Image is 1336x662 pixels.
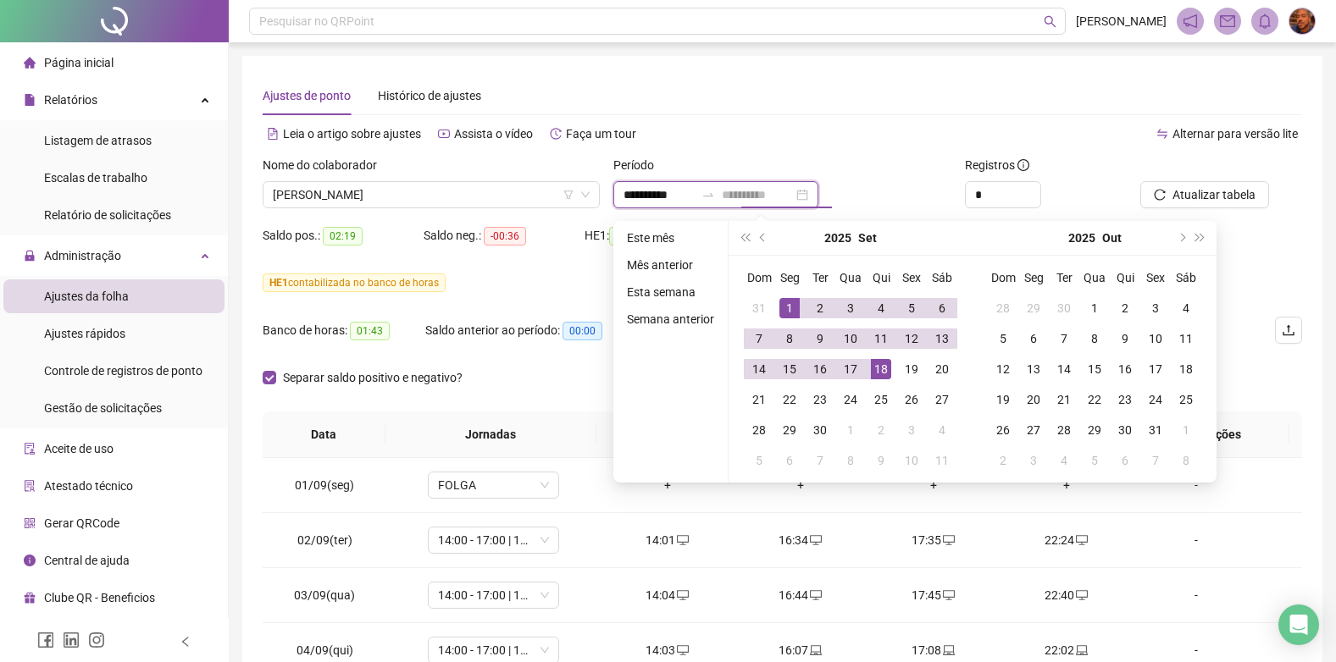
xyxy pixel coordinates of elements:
span: history [550,128,562,140]
td: 2025-10-27 [1018,415,1049,445]
td: 2025-09-30 [805,415,835,445]
div: + [1013,476,1119,494]
td: 2025-10-12 [988,354,1018,384]
td: 2025-11-06 [1110,445,1140,476]
td: 2025-10-01 [1079,293,1110,323]
div: 17:35 [880,531,986,549]
td: 2025-09-19 [896,354,927,384]
div: 14:03 [614,641,720,659]
div: 27 [932,389,952,410]
img: 94904 [1289,8,1315,34]
td: 2025-10-23 [1110,384,1140,415]
span: lock [24,250,36,262]
span: gift [24,592,36,604]
span: 14:00 - 17:00 | 18:00 - 22:00 [438,527,549,553]
button: year panel [1068,221,1095,255]
span: info-circle [24,554,36,566]
li: Este mês [620,228,721,248]
div: 3 [901,420,922,440]
div: 3 [1145,298,1166,318]
div: 17:45 [880,586,986,604]
li: Esta semana [620,282,721,302]
span: Histórico de ajustes [378,89,481,102]
td: 2025-09-16 [805,354,835,384]
td: 2025-09-23 [805,384,835,415]
div: 16:07 [747,641,853,659]
th: Sex [896,262,927,293]
div: 2 [810,298,830,318]
td: 2025-09-08 [774,323,805,354]
th: Dom [744,262,774,293]
span: solution [24,480,36,492]
div: 30 [1115,420,1135,440]
span: desktop [1074,534,1088,546]
div: 6 [1023,328,1044,349]
div: 4 [1176,298,1196,318]
td: 2025-10-04 [1171,293,1201,323]
div: 25 [871,389,891,410]
td: 2025-11-07 [1140,445,1171,476]
label: Período [613,156,665,174]
span: filter [563,190,574,200]
div: HE 1: [585,226,671,245]
span: Ajustes da folha [44,290,129,303]
div: 14 [1054,359,1074,379]
span: bell [1257,14,1272,29]
span: instagram [88,632,105,648]
button: prev-year [754,221,773,255]
span: Ajustes de ponto [263,89,351,102]
div: 28 [1054,420,1074,440]
div: 5 [1084,450,1105,471]
td: 2025-09-13 [927,323,957,354]
div: 24 [840,389,861,410]
span: 02:19 [609,227,649,245]
div: 9 [871,450,891,471]
div: - [1146,531,1246,549]
span: desktop [941,589,955,601]
div: 29 [779,420,800,440]
td: 2025-09-25 [866,384,896,415]
div: 22:40 [1013,586,1119,604]
div: 8 [1176,450,1196,471]
span: HE 1 [269,277,288,289]
td: 2025-09-03 [835,293,866,323]
div: 3 [1023,450,1044,471]
button: super-prev-year [735,221,754,255]
div: 9 [1115,328,1135,349]
div: - [1146,586,1246,604]
div: 7 [1145,450,1166,471]
span: Faça um tour [566,127,636,141]
th: Ter [1049,262,1079,293]
td: 2025-09-17 [835,354,866,384]
div: 13 [1023,359,1044,379]
div: 10 [1145,328,1166,349]
div: 16:44 [747,586,853,604]
span: search [1044,15,1056,28]
td: 2025-10-03 [896,415,927,445]
td: 2025-10-25 [1171,384,1201,415]
span: facebook [37,632,54,648]
th: Qua [1079,262,1110,293]
td: 2025-10-09 [866,445,896,476]
span: 02:19 [323,227,363,245]
div: 25 [1176,389,1196,410]
td: 2025-09-18 [866,354,896,384]
span: Ajustes rápidos [44,327,125,340]
span: notification [1183,14,1198,29]
div: 24 [1145,389,1166,410]
td: 2025-09-14 [744,354,774,384]
span: file [24,94,36,106]
div: 14:01 [614,531,720,549]
th: Jornadas [385,411,597,458]
span: 02/09(ter) [297,533,352,547]
td: 2025-10-02 [866,415,896,445]
div: 1 [1176,420,1196,440]
td: 2025-10-07 [1049,323,1079,354]
div: Saldo anterior ao período: [425,321,622,340]
span: file-text [267,128,279,140]
div: 31 [1145,420,1166,440]
div: 21 [1054,389,1074,410]
td: 2025-10-05 [988,323,1018,354]
span: Listagem de atrasos [44,134,152,147]
th: Entrada 1 [596,411,728,458]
